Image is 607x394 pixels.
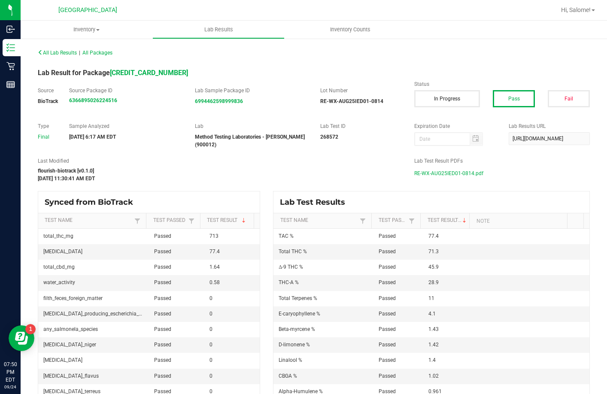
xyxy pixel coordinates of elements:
span: 1.4 [428,357,436,363]
inline-svg: Reports [6,80,15,89]
span: TAC % [279,233,294,239]
span: 4.1 [428,311,436,317]
strong: flourish-biotrack [v0.1.0] [38,168,94,174]
label: Source [38,87,56,94]
span: [GEOGRAPHIC_DATA] [58,6,117,14]
span: Passed [379,311,396,317]
label: Last Modified [38,157,401,165]
span: Lab Test Results [280,197,352,207]
span: Passed [379,249,396,255]
span: 45.9 [428,264,439,270]
a: Test ResultSortable [207,217,251,224]
span: All Packages [82,50,112,56]
a: Inventory Counts [285,21,416,39]
a: [CREDIT_CARD_NUMBER] [110,69,188,77]
strong: BioTrack [38,98,58,104]
a: Filter [186,215,197,226]
span: Lab Results [193,26,245,33]
span: 0 [209,357,212,363]
label: Expiration Date [414,122,495,130]
span: Beta-myrcene % [279,326,315,332]
span: 1.02 [428,373,439,379]
span: 71.3 [428,249,439,255]
a: Inventory [21,21,152,39]
strong: [DATE] 11:30:41 AM EDT [38,176,95,182]
span: Inventory [21,26,152,33]
span: Passed [379,233,396,239]
iframe: Resource center unread badge [25,324,36,334]
span: 713 [209,233,219,239]
inline-svg: Retail [6,62,15,70]
span: 28.9 [428,279,439,285]
label: Source Package ID [69,87,182,94]
span: [MEDICAL_DATA]_producing_escherichia_coli [43,311,147,317]
a: Filter [358,215,368,226]
label: Lab Results URL [509,122,590,130]
span: D-limonene % [279,342,310,348]
th: Note [469,213,567,229]
a: 6366895026224516 [69,97,117,103]
span: Passed [154,233,171,239]
label: Type [38,122,56,130]
a: Test PassedSortable [153,217,186,224]
span: 1.64 [209,264,220,270]
span: Sortable [240,217,247,224]
label: Sample Analyzed [69,122,182,130]
span: Passed [379,357,396,363]
span: E-caryophyllene % [279,311,320,317]
strong: RE-WX-AUG25IED01-0814 [320,98,383,104]
span: [MEDICAL_DATA]_niger [43,342,96,348]
span: 77.4 [209,249,220,255]
p: 09/24 [4,384,17,390]
label: Lab Sample Package ID [195,87,307,94]
span: 1.43 [428,326,439,332]
span: RE-WX-AUG25IED01-0814.pdf [414,167,483,180]
p: 07:50 PM EDT [4,361,17,384]
span: All Lab Results [38,50,77,56]
span: Hi, Salome! [561,6,591,13]
span: Total Terpenes % [279,295,317,301]
div: Final [38,133,56,141]
span: Passed [154,249,171,255]
span: Total THC % [279,249,307,255]
span: Linalool % [279,357,302,363]
span: | [79,50,80,56]
span: Sortable [461,217,468,224]
button: Pass [493,90,535,107]
span: THC-A % [279,279,299,285]
span: Passed [154,279,171,285]
label: Lab Test ID [320,122,401,130]
span: [MEDICAL_DATA] [43,249,82,255]
label: Lot Number [320,87,401,94]
span: Δ-9 THC % [279,264,303,270]
span: Passed [379,326,396,332]
span: CBGA % [279,373,297,379]
span: 77.4 [428,233,439,239]
a: 6994462598999836 [195,98,243,104]
span: Passed [154,373,171,379]
a: Filter [132,215,143,226]
strong: [DATE] 6:17 AM EDT [69,134,116,140]
span: 0 [209,326,212,332]
span: 0 [209,342,212,348]
span: Passed [154,326,171,332]
a: Filter [407,215,417,226]
a: Test NameSortable [45,217,132,224]
span: Passed [154,311,171,317]
span: Inventory Counts [319,26,382,33]
label: Status [414,80,590,88]
span: Passed [379,295,396,301]
button: In Progress [414,90,480,107]
span: Synced from BioTrack [45,197,140,207]
label: Lab [195,122,307,130]
span: Passed [154,357,171,363]
span: Passed [154,342,171,348]
span: 0.58 [209,279,220,285]
a: Test ResultSortable [428,217,466,224]
span: Passed [379,279,396,285]
span: total_cbd_mg [43,264,75,270]
span: any_salmonela_species [43,326,98,332]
